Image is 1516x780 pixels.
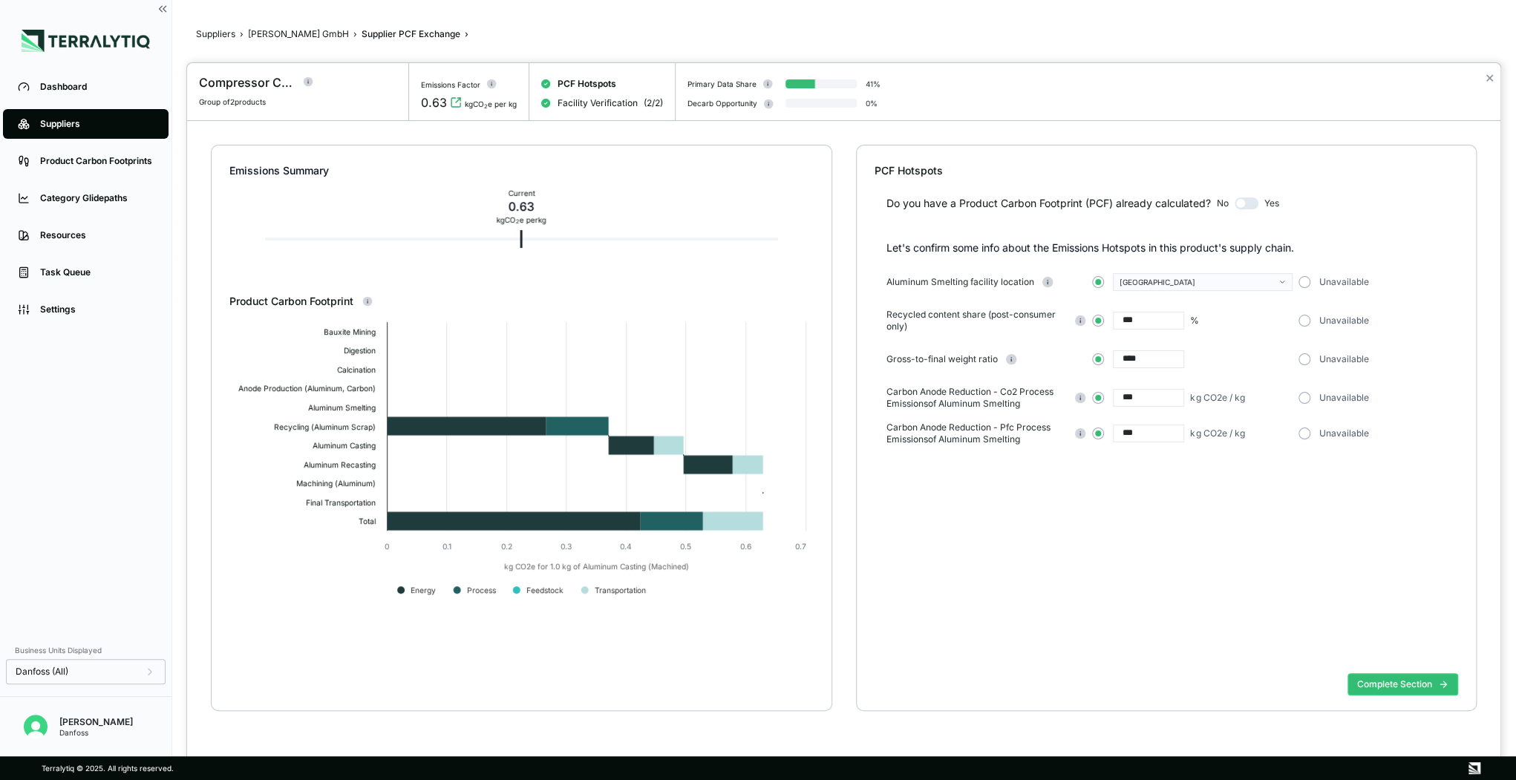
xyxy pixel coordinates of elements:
[497,197,546,215] div: 0.63
[886,276,1034,288] span: Aluminum Smelting facility location
[308,403,376,413] text: Aluminum Smelting
[620,542,632,551] text: 0.4
[238,384,376,393] text: Anode Production (Aluminum, Carbon)
[274,422,376,432] text: Recycling (Aluminum Scrap)
[199,97,266,106] span: Group of 2 products
[497,215,546,224] div: kg CO e per kg
[306,498,376,508] text: Final Transportation
[229,163,813,178] div: Emissions Summary
[450,96,462,108] svg: View audit trail
[558,78,616,90] span: PCF Hotspots
[866,99,878,108] div: 0 %
[886,422,1068,445] span: Carbon Anode Reduction - Pfc Process Emissions of Aluminum Smelting
[558,97,638,109] span: Facility Verification
[421,80,480,89] div: Emissions Factor
[1217,197,1229,209] span: No
[296,479,376,488] text: Machining (Aluminum)
[687,99,757,108] div: Decarb Opportunity
[359,517,376,525] text: Total
[1190,427,1244,439] div: kg CO2e / kg
[501,542,512,551] text: 0.2
[1264,197,1279,209] span: Yes
[886,353,998,365] span: Gross-to-final weight ratio
[1190,392,1244,404] div: kg CO2e / kg
[467,586,496,594] text: Process
[740,542,751,551] text: 0.6
[644,97,663,109] span: ( 2 / 2 )
[1120,278,1275,286] div: [GEOGRAPHIC_DATA]
[442,542,451,551] text: 0.1
[344,346,376,355] text: Digestion
[687,79,757,88] div: Primary Data Share
[411,586,436,595] text: Energy
[465,99,517,108] div: kgCO e per kg
[681,542,692,551] text: 0.5
[1319,392,1369,404] span: Unavailable
[1113,273,1293,291] button: [GEOGRAPHIC_DATA]
[886,309,1068,332] span: Recycled content share (post-consumer only)
[886,196,1211,211] div: Do you have a Product Carbon Footprint (PCF) already calculated?
[1319,315,1369,327] span: Unavailable
[1319,276,1369,288] span: Unavailable
[886,240,1458,255] p: Let's confirm some info about the Emissions Hotspots in this product's supply chain.
[304,460,376,470] text: Aluminum Recasting
[1347,673,1458,695] button: Complete Section
[199,73,294,91] div: Compressor Casing
[516,219,520,226] sub: 2
[497,189,546,197] div: Current
[229,294,813,309] div: Product Carbon Footprint
[595,586,646,595] text: Transportation
[1190,315,1199,327] div: %
[795,542,806,551] text: 0.7
[561,542,572,551] text: 0.3
[1319,427,1369,439] span: Unavailable
[313,441,376,450] text: Aluminum Casting
[526,586,563,594] text: Feedstock
[886,386,1068,410] span: Carbon Anode Reduction - Co2 Process Emissions of Aluminum Smelting
[421,94,447,111] div: 0.63
[337,365,376,374] text: Calcination
[1319,353,1369,365] span: Unavailable
[866,79,880,88] div: 41 %
[484,103,488,110] sub: 2
[385,542,389,551] text: 0
[324,327,376,337] text: Bauxite Mining
[1485,69,1494,87] button: Close
[504,562,689,571] text: kg CO2e for 1.0 kg of Aluminum Casting (Machined)
[875,163,1458,178] div: PCF Hotspots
